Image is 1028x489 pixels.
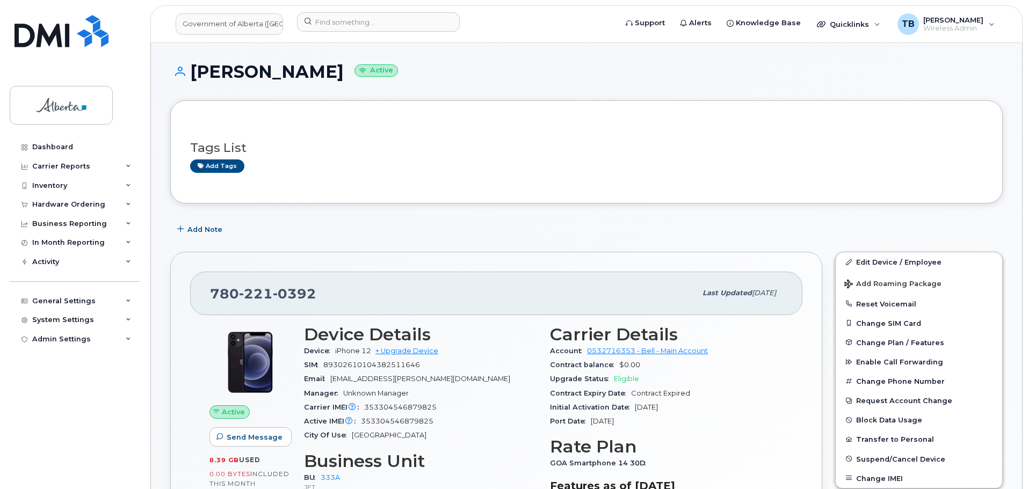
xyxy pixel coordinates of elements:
[836,469,1002,488] button: Change IMEI
[591,417,614,425] span: [DATE]
[836,371,1002,391] button: Change Phone Number
[239,456,260,464] span: used
[304,431,352,439] span: City Of Use
[550,389,631,397] span: Contract Expiry Date
[550,347,587,355] span: Account
[218,330,283,395] img: iPhone_12.jpg
[343,389,409,397] span: Unknown Manager
[550,403,635,411] span: Initial Activation Date
[321,473,340,481] a: 333A
[375,347,438,355] a: + Upgrade Device
[550,361,619,369] span: Contract balance
[304,375,330,383] span: Email
[304,451,537,471] h3: Business Unit
[304,403,364,411] span: Carrier IMEI
[209,470,289,487] span: included this month
[190,159,244,173] a: Add tags
[550,375,614,383] span: Upgrade Status
[619,361,640,369] span: $0.00
[856,338,944,346] span: Change Plan / Features
[222,407,245,417] span: Active
[273,286,316,302] span: 0392
[550,459,651,467] span: GOA Smartphone 14 30D
[635,403,658,411] span: [DATE]
[304,389,343,397] span: Manager
[614,375,639,383] span: Eligible
[209,427,292,447] button: Send Message
[170,62,1003,81] h1: [PERSON_NAME]
[550,417,591,425] span: Port Date
[304,347,335,355] span: Device
[836,429,1002,449] button: Transfer to Personal
[209,456,239,464] span: 8.39 GB
[550,325,783,344] h3: Carrier Details
[836,333,1002,352] button: Change Plan / Features
[354,64,398,77] small: Active
[836,449,1002,469] button: Suspend/Cancel Device
[335,347,371,355] span: iPhone 12
[836,391,1002,410] button: Request Account Change
[190,141,983,155] h3: Tags List
[239,286,273,302] span: 221
[170,220,231,239] button: Add Note
[361,417,433,425] span: 353304546879825
[836,272,1002,294] button: Add Roaming Package
[836,313,1002,333] button: Change SIM Card
[364,403,437,411] span: 353304546879825
[304,325,537,344] h3: Device Details
[304,417,361,425] span: Active IMEI
[752,289,776,297] span: [DATE]
[856,358,943,366] span: Enable Call Forwarding
[703,289,752,297] span: Last updated
[631,389,690,397] span: Contract Expired
[187,224,222,235] span: Add Note
[587,347,708,355] a: 0532716353 - Bell - Main Account
[210,286,316,302] span: 780
[836,352,1002,371] button: Enable Call Forwarding
[209,470,250,478] span: 0.00 Bytes
[330,375,510,383] span: [EMAIL_ADDRESS][PERSON_NAME][DOMAIN_NAME]
[844,280,942,290] span: Add Roaming Package
[304,473,321,481] span: BU
[836,294,1002,313] button: Reset Voicemail
[352,431,426,439] span: [GEOGRAPHIC_DATA]
[550,437,783,456] h3: Rate Plan
[856,455,945,463] span: Suspend/Cancel Device
[304,361,323,369] span: SIM
[323,361,420,369] span: 89302610104382511646
[227,432,283,442] span: Send Message
[836,410,1002,429] button: Block Data Usage
[836,252,1002,272] a: Edit Device / Employee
